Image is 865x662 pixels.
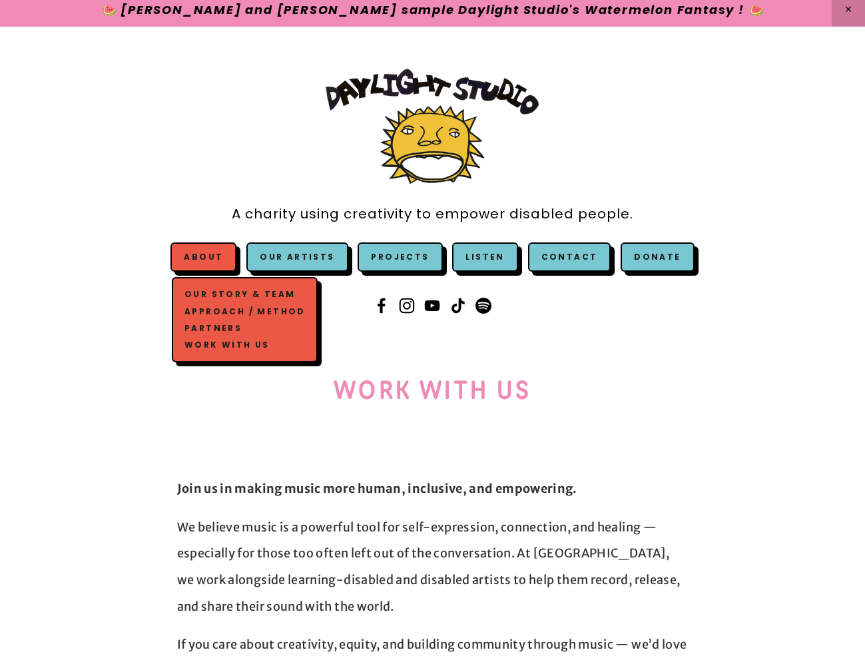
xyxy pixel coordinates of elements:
[181,303,308,320] a: Approach / Method
[326,69,539,184] img: Daylight Studio
[177,374,689,404] h1: Work with us
[184,251,223,262] a: About
[621,242,694,272] a: Donate
[181,286,308,303] a: Our Story & Team
[181,320,308,336] a: Partners
[232,199,633,229] a: A charity using creativity to empower disabled people.
[181,336,308,353] a: Work with us
[177,481,577,496] strong: Join us in making music more human, inclusive, and empowering.
[465,251,504,262] a: Listen
[177,514,689,619] p: We believe music is a powerful tool for self-expression, connection, and healing — especially for...
[358,242,442,272] a: Projects
[528,242,611,272] a: Contact
[246,242,348,272] a: Our Artists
